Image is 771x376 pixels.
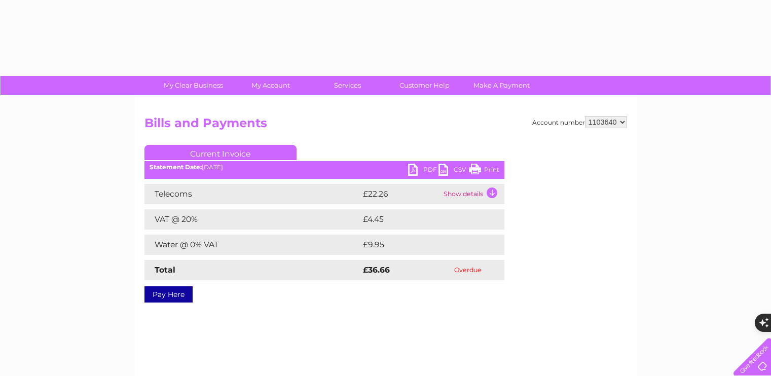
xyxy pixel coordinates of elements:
strong: £36.66 [363,265,390,275]
td: Show details [441,184,504,204]
td: Water @ 0% VAT [144,235,360,255]
td: £22.26 [360,184,441,204]
a: Services [306,76,389,95]
td: £9.95 [360,235,481,255]
a: My Account [229,76,312,95]
a: My Clear Business [152,76,235,95]
a: Make A Payment [460,76,543,95]
td: £4.45 [360,209,481,230]
div: [DATE] [144,164,504,171]
a: Print [469,164,499,178]
td: Telecoms [144,184,360,204]
h2: Bills and Payments [144,116,627,135]
a: PDF [408,164,438,178]
td: Overdue [431,260,504,280]
a: Customer Help [383,76,466,95]
div: Account number [532,116,627,128]
a: Current Invoice [144,145,297,160]
b: Statement Date: [150,163,202,171]
td: VAT @ 20% [144,209,360,230]
a: CSV [438,164,469,178]
strong: Total [155,265,175,275]
a: Pay Here [144,286,193,303]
